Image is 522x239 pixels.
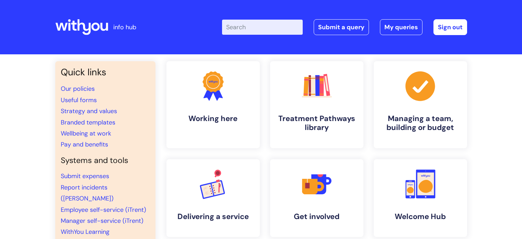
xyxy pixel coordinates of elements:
a: Sign out [433,19,467,35]
a: Treatment Pathways library [270,61,363,148]
a: Delivering a service [166,159,260,237]
a: Our policies [61,85,95,93]
div: | - [222,19,467,35]
h3: Quick links [61,67,150,78]
a: Strategy and values [61,107,117,115]
a: Employee self-service (iTrent) [61,206,146,214]
a: Branded templates [61,118,115,127]
input: Search [222,20,303,35]
a: My queries [380,19,422,35]
h4: Get involved [276,212,358,221]
a: WithYou Learning [61,228,109,236]
a: Welcome Hub [374,159,467,237]
a: Submit a query [314,19,369,35]
a: Pay and benefits [61,140,108,149]
h4: Working here [172,114,254,123]
h4: Delivering a service [172,212,254,221]
h4: Systems and tools [61,156,150,165]
h4: Treatment Pathways library [276,114,358,132]
a: Report incidents ([PERSON_NAME]) [61,183,114,203]
a: Wellbeing at work [61,129,111,138]
a: Managing a team, building or budget [374,61,467,148]
h4: Managing a team, building or budget [379,114,462,132]
a: Get involved [270,159,363,237]
a: Useful forms [61,96,97,104]
a: Manager self-service (iTrent) [61,217,143,225]
h4: Welcome Hub [379,212,462,221]
a: Submit expenses [61,172,109,180]
p: info hub [113,22,136,33]
a: Working here [166,61,260,148]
